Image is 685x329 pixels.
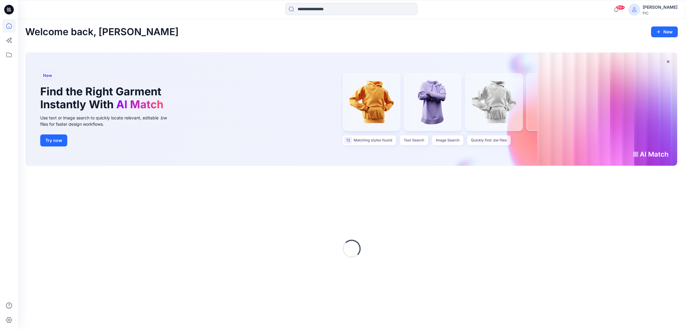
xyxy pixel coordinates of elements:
span: AI Match [116,98,163,111]
h2: Welcome back, [PERSON_NAME] [25,26,179,38]
span: 99+ [616,5,625,10]
div: [PERSON_NAME] [643,4,677,11]
span: New [43,72,52,79]
button: New [651,26,678,37]
h1: Find the Right Garment Instantly With [40,85,166,111]
svg: avatar [632,7,637,12]
div: PIC [643,11,677,15]
button: Try now [40,134,67,146]
div: Use text or image search to quickly locate relevant, editable .bw files for faster design workflows. [40,115,175,127]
